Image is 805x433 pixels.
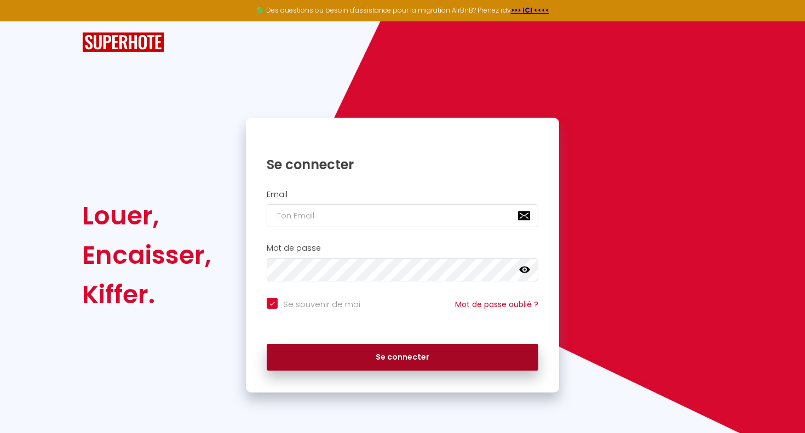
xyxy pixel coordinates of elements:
[455,299,538,310] a: Mot de passe oublié ?
[82,235,211,275] div: Encaisser,
[82,32,164,53] img: SuperHote logo
[511,5,549,15] a: >>> ICI <<<<
[82,275,211,314] div: Kiffer.
[267,244,538,253] h2: Mot de passe
[82,196,211,235] div: Louer,
[267,190,538,199] h2: Email
[267,344,538,371] button: Se connecter
[267,156,538,173] h1: Se connecter
[267,204,538,227] input: Ton Email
